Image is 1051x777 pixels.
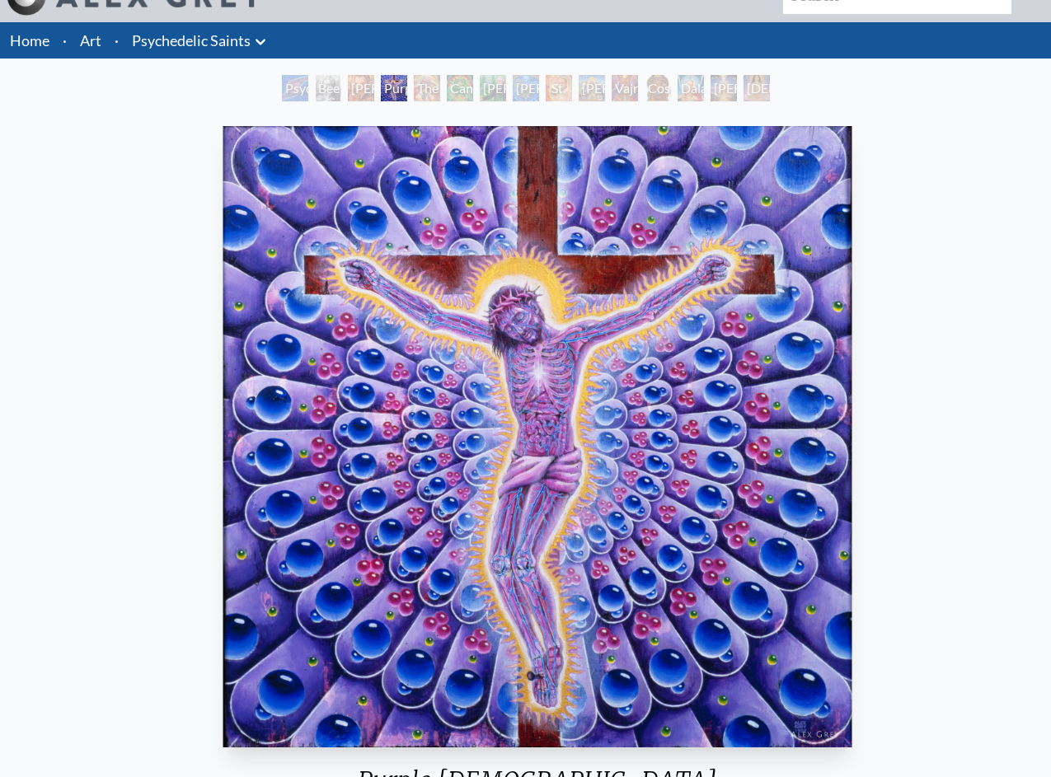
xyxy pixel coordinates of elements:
div: St. Albert & The LSD Revelation Revolution [546,75,572,101]
div: Cosmic Christ [645,75,671,101]
a: Home [10,31,49,49]
div: Beethoven [315,75,341,101]
li: · [56,22,73,59]
div: Vajra Guru [612,75,638,101]
div: Psychedelic Healing [282,75,308,101]
a: Art [80,29,101,52]
div: [PERSON_NAME] M.D., Cartographer of Consciousness [348,75,374,101]
div: [PERSON_NAME] [711,75,737,101]
div: Dalai Lama [678,75,704,101]
img: Purple-Jesus-1987-Alex-Grey-watermarked.jpg [223,126,852,747]
div: [DEMOGRAPHIC_DATA] [744,75,770,101]
li: · [108,22,125,59]
div: [PERSON_NAME] & the New Eleusis [513,75,539,101]
a: Psychedelic Saints [132,29,251,52]
div: Purple [DEMOGRAPHIC_DATA] [381,75,407,101]
div: The Shulgins and their Alchemical Angels [414,75,440,101]
div: Cannabacchus [447,75,473,101]
div: [PERSON_NAME][US_STATE] - Hemp Farmer [480,75,506,101]
div: [PERSON_NAME] [579,75,605,101]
